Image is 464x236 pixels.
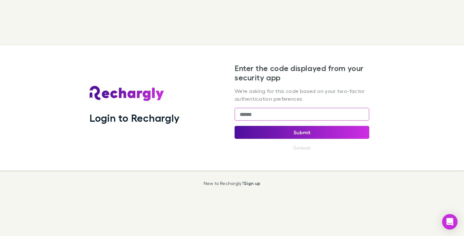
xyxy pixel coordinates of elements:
img: Rechargly's Logo [90,86,164,101]
h1: Login to Rechargly [90,112,179,124]
div: Open Intercom Messenger [442,214,458,230]
button: Go back [289,144,314,152]
button: Submit [235,126,369,139]
p: New to Rechargly? [204,181,261,186]
p: We're asking for this code based on your two-factor authentication preferences [235,87,369,103]
h2: Enter the code displayed from your security app [235,64,369,82]
a: Sign up [244,180,260,186]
